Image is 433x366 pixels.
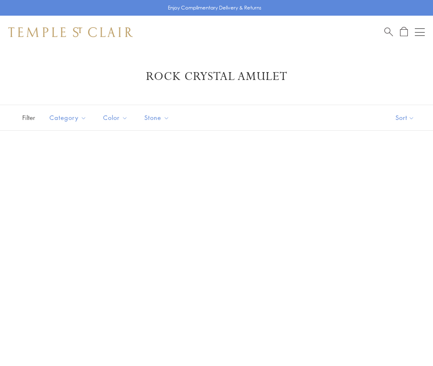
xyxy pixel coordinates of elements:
[138,108,176,127] button: Stone
[415,27,425,37] button: Open navigation
[45,113,93,123] span: Category
[99,113,134,123] span: Color
[400,27,408,37] a: Open Shopping Bag
[8,27,133,37] img: Temple St. Clair
[168,4,261,12] p: Enjoy Complimentary Delivery & Returns
[21,69,412,84] h1: Rock Crystal Amulet
[97,108,134,127] button: Color
[377,105,433,130] button: Show sort by
[140,113,176,123] span: Stone
[43,108,93,127] button: Category
[384,27,393,37] a: Search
